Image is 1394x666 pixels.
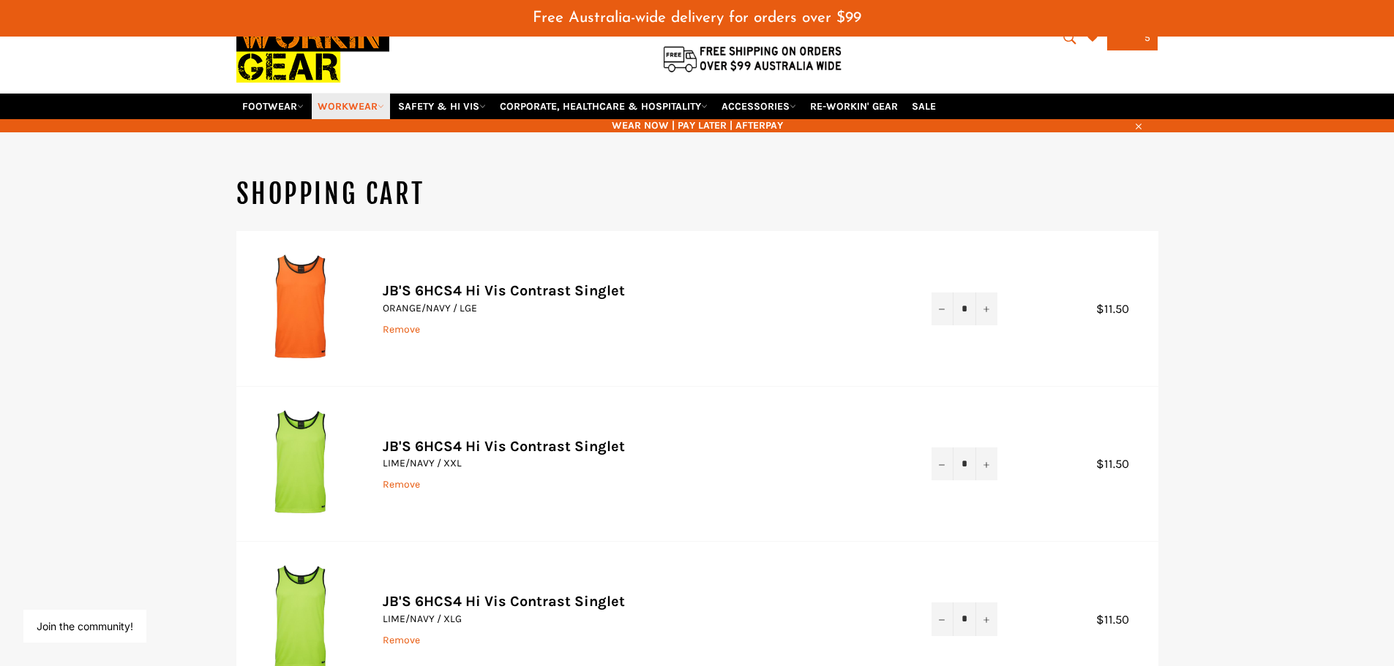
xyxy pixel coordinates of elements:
[383,301,902,315] p: ORANGE/NAVY / LGE
[383,634,420,646] a: Remove
[383,612,902,626] p: LIME/NAVY / XLG
[716,94,802,119] a: ACCESSORIES
[37,620,133,632] button: Join the community!
[383,323,420,336] a: Remove
[312,94,390,119] a: WORKWEAR
[494,94,713,119] a: CORPORATE, HEALTHCARE & HOSPITALITY
[1096,302,1144,316] span: $11.50
[236,176,1158,213] h1: Shopping Cart
[383,438,625,455] a: JB'S 6HCS4 Hi Vis Contrast Singlet
[932,602,953,635] button: Reduce item quantity by one
[258,409,346,515] img: JB'S 6HCS4 Hi Vis Contrast Singlet - LIME/NAVY / XXL
[661,43,844,74] img: Flat $9.95 shipping Australia wide
[383,593,625,610] a: JB'S 6HCS4 Hi Vis Contrast Singlet
[1096,613,1144,627] span: $11.50
[236,94,310,119] a: FOOTWEAR
[1144,31,1150,44] span: 5
[804,94,904,119] a: RE-WORKIN' GEAR
[383,456,902,470] p: LIME/NAVY / XXL
[932,447,953,480] button: Reduce item quantity by one
[383,478,420,491] a: Remove
[975,602,997,635] button: Increase item quantity by one
[383,282,625,299] a: JB'S 6HCS4 Hi Vis Contrast Singlet
[236,118,1158,132] span: WEAR NOW | PAY LATER | AFTERPAY
[533,10,861,26] span: Free Australia-wide delivery for orders over $99
[975,292,997,325] button: Increase item quantity by one
[932,292,953,325] button: Reduce item quantity by one
[906,94,942,119] a: SALE
[258,253,346,360] img: JB'S 6HCS4 Hi Vis Contrast Singlet - ORANGE/NAVY / LGE
[975,447,997,480] button: Increase item quantity by one
[1096,457,1144,471] span: $11.50
[392,94,492,119] a: SAFETY & HI VIS
[236,10,389,93] img: Workin Gear leaders in Workwear, Safety Boots, PPE, Uniforms. Australia's No.1 in Workwear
